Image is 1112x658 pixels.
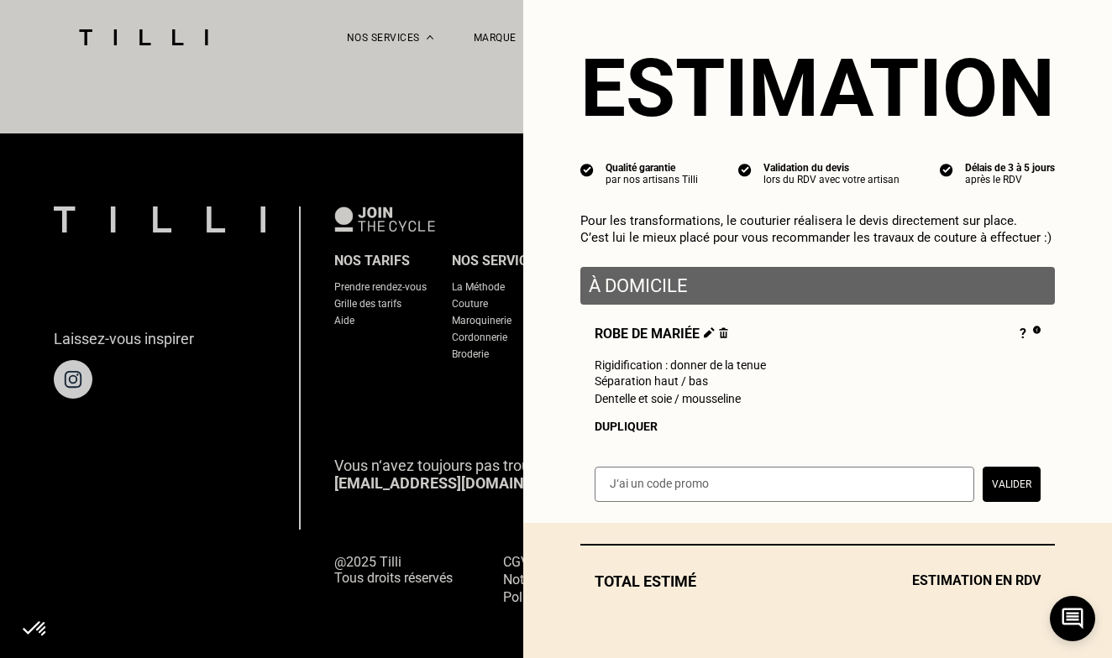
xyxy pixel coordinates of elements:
[1020,326,1041,344] div: ?
[595,374,708,388] span: Séparation haut / bas
[1033,326,1041,334] img: Pourquoi le prix est indéfini ?
[595,358,766,372] span: Rigidification : donner de la tenue
[763,174,900,185] div: lors du RDV avec votre artisan
[595,467,974,502] input: J‘ai un code promo
[595,326,728,344] span: Robe de mariée
[580,572,1055,590] div: Total estimé
[738,162,752,177] img: icon list info
[704,327,715,338] img: Éditer
[965,174,1055,185] div: après le RDV
[940,162,953,177] img: icon list info
[580,41,1055,135] section: Estimation
[606,174,698,185] div: par nos artisans Tilli
[965,162,1055,174] div: Délais de 3 à 5 jours
[719,327,728,338] img: Supprimer
[580,162,594,177] img: icon list info
[983,467,1041,502] button: Valider
[595,420,1041,433] div: Dupliquer
[606,162,698,174] div: Qualité garantie
[912,572,1041,590] span: Estimation en RDV
[580,212,1055,246] p: Pour les transformations, le couturier réalisera le devis directement sur place. C’est lui le mie...
[763,162,900,174] div: Validation du devis
[589,275,1046,296] p: À domicile
[595,392,741,405] span: Dentelle et soie / mousseline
